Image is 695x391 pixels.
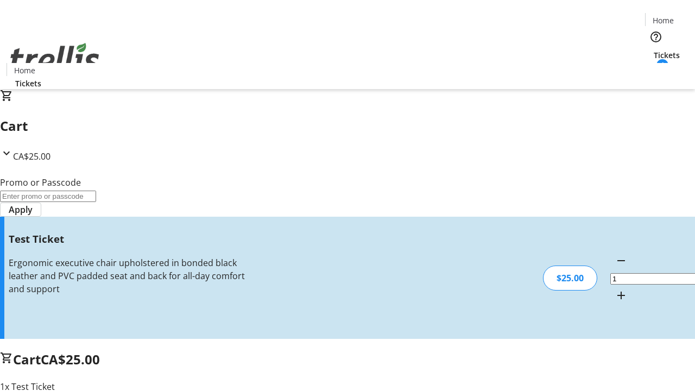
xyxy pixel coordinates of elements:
[7,65,42,76] a: Home
[15,78,41,89] span: Tickets
[13,150,50,162] span: CA$25.00
[645,49,688,61] a: Tickets
[14,65,35,76] span: Home
[645,61,667,83] button: Cart
[645,26,667,48] button: Help
[653,15,674,26] span: Home
[654,49,680,61] span: Tickets
[543,266,597,291] div: $25.00
[9,231,246,247] h3: Test Ticket
[646,15,680,26] a: Home
[9,203,33,216] span: Apply
[41,350,100,368] span: CA$25.00
[610,285,632,306] button: Increment by one
[7,31,103,85] img: Orient E2E Organization qGbegImJ8M's Logo
[7,78,50,89] a: Tickets
[610,250,632,272] button: Decrement by one
[9,256,246,295] div: Ergonomic executive chair upholstered in bonded black leather and PVC padded seat and back for al...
